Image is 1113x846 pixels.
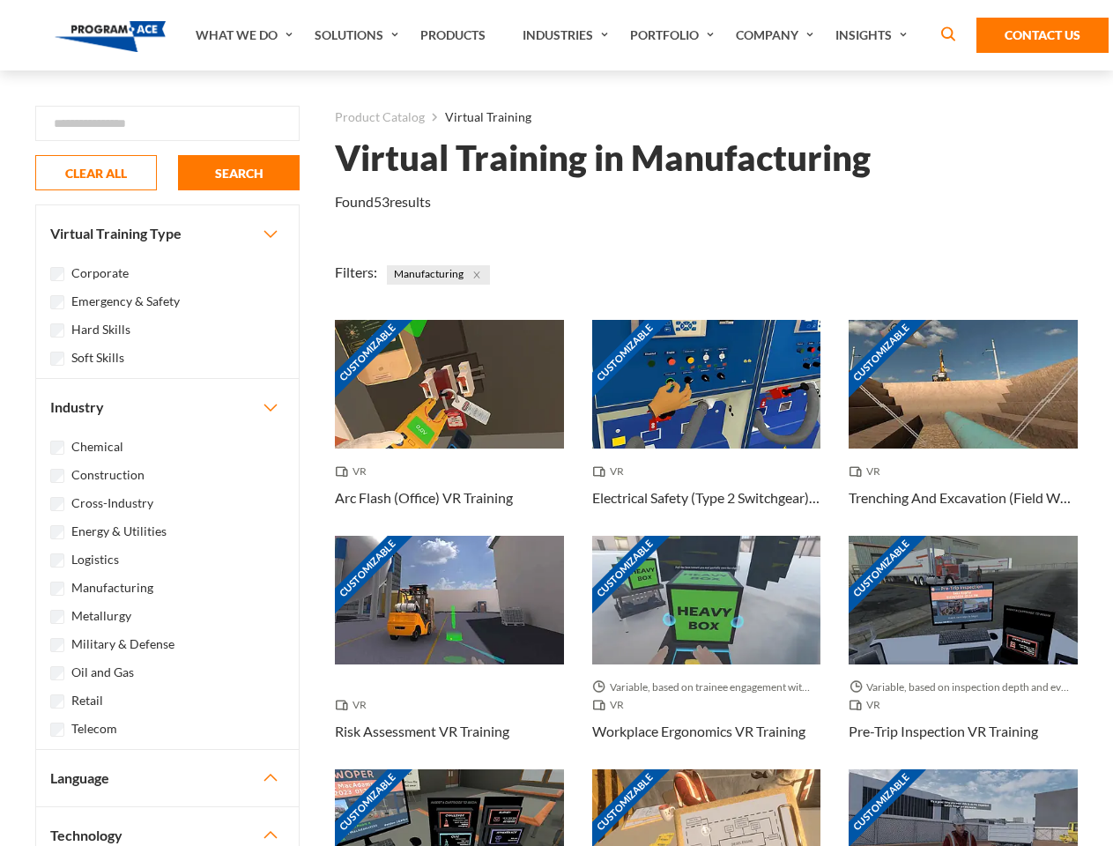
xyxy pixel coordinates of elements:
nav: breadcrumb [335,106,1078,129]
input: Retail [50,694,64,709]
h1: Virtual Training in Manufacturing [335,143,871,174]
label: Logistics [71,550,119,569]
label: Retail [71,691,103,710]
label: Cross-Industry [71,493,153,513]
a: Customizable Thumbnail - Pre-Trip Inspection VR Training Variable, based on inspection depth and ... [849,536,1078,769]
input: Metallurgy [50,610,64,624]
span: Filters: [335,263,377,280]
a: Customizable Thumbnail - Risk Assessment VR Training VR Risk Assessment VR Training [335,536,564,769]
a: Customizable Thumbnail - Trenching And Excavation (Field Work) VR Training VR Trenching And Excav... [849,320,1078,536]
span: VR [335,696,374,714]
button: Close [467,265,486,285]
a: Contact Us [976,18,1109,53]
label: Emergency & Safety [71,292,180,311]
button: CLEAR ALL [35,155,157,190]
input: Cross-Industry [50,497,64,511]
span: VR [335,463,374,480]
input: Energy & Utilities [50,525,64,539]
input: Military & Defense [50,638,64,652]
button: Language [36,750,299,806]
input: Manufacturing [50,582,64,596]
h3: Electrical Safety (Type 2 Switchgear) VR Training [592,487,821,508]
input: Hard Skills [50,323,64,338]
label: Soft Skills [71,348,124,367]
a: Customizable Thumbnail - Electrical Safety (Type 2 Switchgear) VR Training VR Electrical Safety (... [592,320,821,536]
h3: Trenching And Excavation (Field Work) VR Training [849,487,1078,508]
span: Variable, based on inspection depth and event interaction. [849,679,1078,696]
button: Virtual Training Type [36,205,299,262]
label: Oil and Gas [71,663,134,682]
input: Soft Skills [50,352,64,366]
a: Product Catalog [335,106,425,129]
li: Virtual Training [425,106,531,129]
em: 53 [374,193,390,210]
h3: Pre-Trip Inspection VR Training [849,721,1038,742]
a: Customizable Thumbnail - Workplace Ergonomics VR Training Variable, based on trainee engagement w... [592,536,821,769]
label: Corporate [71,263,129,283]
label: Hard Skills [71,320,130,339]
label: Telecom [71,719,117,738]
h3: Workplace Ergonomics VR Training [592,721,805,742]
button: Industry [36,379,299,435]
input: Corporate [50,267,64,281]
input: Oil and Gas [50,666,64,680]
input: Logistics [50,553,64,568]
a: Customizable Thumbnail - Arc Flash (Office) VR Training VR Arc Flash (Office) VR Training [335,320,564,536]
span: Variable, based on trainee engagement with exercises. [592,679,821,696]
span: VR [849,463,887,480]
label: Construction [71,465,145,485]
label: Military & Defense [71,634,174,654]
label: Energy & Utilities [71,522,167,541]
span: VR [592,463,631,480]
span: VR [849,696,887,714]
input: Construction [50,469,64,483]
h3: Risk Assessment VR Training [335,721,509,742]
span: Manufacturing [387,265,490,285]
input: Chemical [50,441,64,455]
label: Chemical [71,437,123,456]
span: VR [592,696,631,714]
h3: Arc Flash (Office) VR Training [335,487,513,508]
label: Metallurgy [71,606,131,626]
label: Manufacturing [71,578,153,597]
p: Found results [335,191,431,212]
input: Emergency & Safety [50,295,64,309]
input: Telecom [50,723,64,737]
img: Program-Ace [55,21,167,52]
